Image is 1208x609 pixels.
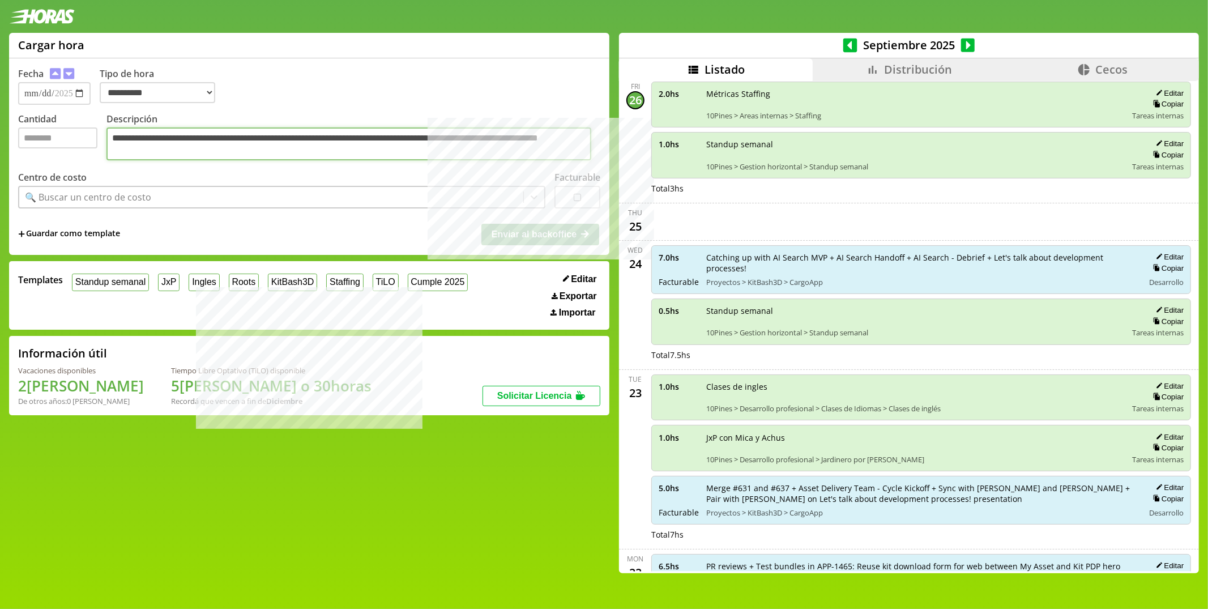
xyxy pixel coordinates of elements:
[1150,99,1184,109] button: Copiar
[706,508,1136,518] span: Proyectos > KitBash3D > CargoApp
[626,255,644,273] div: 24
[25,191,151,203] div: 🔍 Buscar un centro de costo
[1152,381,1184,391] button: Editar
[706,483,1136,504] span: Merge #631 and #637 + Asset Delivery Team - Cycle Kickoff + Sync with [PERSON_NAME] and [PERSON_N...
[1150,150,1184,160] button: Copiar
[408,274,468,291] button: Cumple 2025
[560,291,597,301] span: Exportar
[1150,494,1184,504] button: Copiar
[1152,88,1184,98] button: Editar
[18,274,63,286] span: Templates
[659,139,698,150] span: 1.0 hs
[628,554,644,564] div: Mon
[659,432,698,443] span: 1.0 hs
[18,228,120,240] span: +Guardar como template
[106,127,591,160] textarea: Descripción
[706,327,1124,338] span: 10Pines > Gestion horizontal > Standup semanal
[631,82,640,91] div: Fri
[483,386,600,406] button: Solicitar Licencia
[171,396,372,406] div: Recordá que vencen a fin de
[857,37,961,53] span: Septiembre 2025
[1150,392,1184,402] button: Copiar
[554,171,600,184] label: Facturable
[1150,317,1184,326] button: Copiar
[626,384,644,402] div: 23
[659,252,698,263] span: 7.0 hs
[171,376,372,396] h1: 5 [PERSON_NAME] o 30 horas
[18,67,44,80] label: Fecha
[706,403,1124,414] span: 10Pines > Desarrollo profesional > Clases de Idiomas > Clases de inglés
[18,396,144,406] div: De otros años: 0 [PERSON_NAME]
[18,37,84,53] h1: Cargar hora
[629,208,643,218] div: Thu
[171,365,372,376] div: Tiempo Libre Optativo (TiLO) disponible
[1152,139,1184,148] button: Editar
[706,277,1136,287] span: Proyectos > KitBash3D > CargoApp
[100,82,215,103] select: Tipo de hora
[706,432,1124,443] span: JxP con Mica y Achus
[100,67,224,105] label: Tipo de hora
[706,252,1136,274] span: Catching up with AI Search MVP + AI Search Handoff + AI Search - Debrief + Let's talk about devel...
[628,245,643,255] div: Wed
[706,110,1124,121] span: 10Pines > Areas internas > Staffing
[189,274,219,291] button: Ingles
[706,161,1124,172] span: 10Pines > Gestion horizontal > Standup semanal
[706,88,1124,99] span: Métricas Staffing
[706,305,1124,316] span: Standup semanal
[229,274,259,291] button: Roots
[1132,161,1184,172] span: Tareas internas
[1152,561,1184,570] button: Editar
[9,9,75,24] img: logotipo
[1149,508,1184,518] span: Desarrollo
[268,274,317,291] button: KitBash3D
[1150,443,1184,453] button: Copiar
[706,454,1124,465] span: 10Pines > Desarrollo profesional > Jardinero por [PERSON_NAME]
[72,274,149,291] button: Standup semanal
[659,88,698,99] span: 2.0 hs
[18,113,106,163] label: Cantidad
[326,274,364,291] button: Staffing
[705,62,745,77] span: Listado
[106,113,600,163] label: Descripción
[659,483,698,493] span: 5.0 hs
[559,308,596,318] span: Importar
[659,561,698,572] span: 6.5 hs
[497,391,572,401] span: Solicitar Licencia
[18,171,87,184] label: Centro de costo
[18,127,97,148] input: Cantidad
[626,218,644,236] div: 25
[706,139,1124,150] span: Standup semanal
[373,274,399,291] button: TiLO
[659,276,698,287] span: Facturable
[18,365,144,376] div: Vacaciones disponibles
[651,350,1191,360] div: Total 7.5 hs
[1152,252,1184,262] button: Editar
[18,376,144,396] h1: 2 [PERSON_NAME]
[659,381,698,392] span: 1.0 hs
[626,564,644,582] div: 22
[659,507,698,518] span: Facturable
[1132,403,1184,414] span: Tareas internas
[1132,454,1184,465] span: Tareas internas
[1095,62,1128,77] span: Cecos
[560,274,600,285] button: Editar
[571,274,596,284] span: Editar
[1152,305,1184,315] button: Editar
[884,62,952,77] span: Distribución
[158,274,180,291] button: JxP
[266,396,302,406] b: Diciembre
[659,305,698,316] span: 0.5 hs
[1132,327,1184,338] span: Tareas internas
[651,183,1191,194] div: Total 3 hs
[706,381,1124,392] span: Clases de ingles
[1152,483,1184,492] button: Editar
[706,561,1136,593] span: PR reviews + Test bundles in APP-1465: Reuse kit download form for web between My Asset and Kit P...
[18,346,107,361] h2: Información útil
[548,291,600,302] button: Exportar
[629,374,642,384] div: Tue
[1150,263,1184,273] button: Copiar
[1152,432,1184,442] button: Editar
[18,228,25,240] span: +
[1149,277,1184,287] span: Desarrollo
[619,81,1199,572] div: scrollable content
